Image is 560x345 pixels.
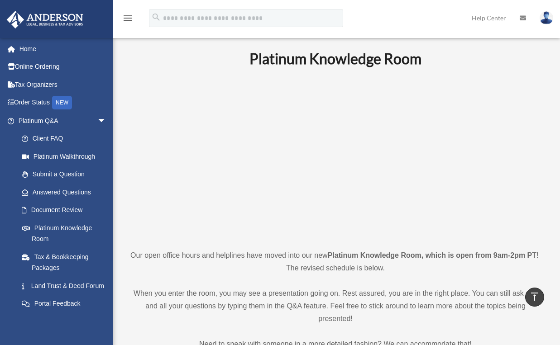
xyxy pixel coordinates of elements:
a: Platinum Walkthrough [13,147,120,165]
span: arrow_drop_down [97,312,115,331]
i: search [151,12,161,22]
span: arrow_drop_down [97,112,115,130]
i: menu [122,13,133,24]
a: Tax & Bookkeeping Packages [13,248,120,277]
a: vertical_align_top [525,288,544,307]
a: Online Ordering [6,58,120,76]
iframe: 231110_Toby_KnowledgeRoom [200,80,471,232]
a: Home [6,40,120,58]
a: Document Review [13,201,120,219]
p: Our open office hours and helplines have moved into our new ! The revised schedule is below. [129,249,542,274]
a: Client FAQ [13,130,120,148]
div: NEW [52,96,72,109]
a: Platinum Knowledge Room [13,219,115,248]
i: vertical_align_top [529,291,540,302]
a: Tax Organizers [6,76,120,94]
a: Portal Feedback [13,295,120,313]
a: menu [122,16,133,24]
b: Platinum Knowledge Room [249,50,421,67]
a: Digital Productsarrow_drop_down [6,312,120,331]
a: Order StatusNEW [6,94,120,112]
img: Anderson Advisors Platinum Portal [4,11,86,28]
a: Land Trust & Deed Forum [13,277,120,295]
a: Submit a Question [13,165,120,184]
img: User Pic [540,11,553,24]
a: Platinum Q&Aarrow_drop_down [6,112,120,130]
strong: Platinum Knowledge Room, which is open from 9am-2pm PT [328,251,536,259]
p: When you enter the room, you may see a presentation going on. Rest assured, you are in the right ... [129,287,542,325]
a: Answered Questions [13,183,120,201]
